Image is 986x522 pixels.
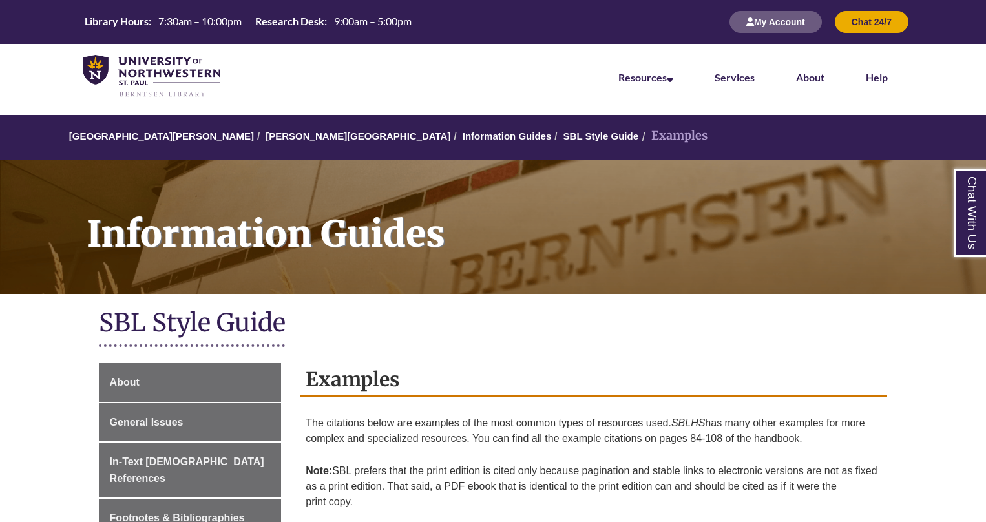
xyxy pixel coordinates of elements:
li: Examples [638,127,708,145]
button: My Account [729,11,822,33]
a: About [99,363,282,402]
a: [GEOGRAPHIC_DATA][PERSON_NAME] [69,130,254,141]
th: Library Hours: [79,14,153,28]
a: [PERSON_NAME][GEOGRAPHIC_DATA] [266,130,450,141]
p: The citations below are examples of the most common types of resources used. has many other examp... [306,410,882,452]
th: Research Desk: [250,14,329,28]
a: Resources [618,71,673,83]
span: 9:00am – 5:00pm [334,15,412,27]
a: Information Guides [463,130,552,141]
span: About [110,377,140,388]
strong: Note: [306,465,332,476]
button: Chat 24/7 [835,11,908,33]
span: General Issues [110,417,184,428]
p: SBL prefers that the print edition is cited only because pagination and stable links to electroni... [306,458,882,515]
h2: Examples [300,363,887,397]
a: Chat 24/7 [835,16,908,27]
a: About [796,71,824,83]
img: UNWSP Library Logo [83,55,220,99]
a: General Issues [99,403,282,442]
a: Hours Today [79,14,417,30]
span: 7:30am – 10:00pm [158,15,242,27]
h1: Information Guides [72,160,986,277]
a: Services [715,71,755,83]
h1: SBL Style Guide [99,307,888,341]
a: SBL Style Guide [563,130,638,141]
a: My Account [729,16,822,27]
table: Hours Today [79,14,417,28]
span: In-Text [DEMOGRAPHIC_DATA] References [110,456,264,484]
em: SBLHS [671,417,705,428]
a: Help [866,71,888,83]
a: In-Text [DEMOGRAPHIC_DATA] References [99,443,282,497]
